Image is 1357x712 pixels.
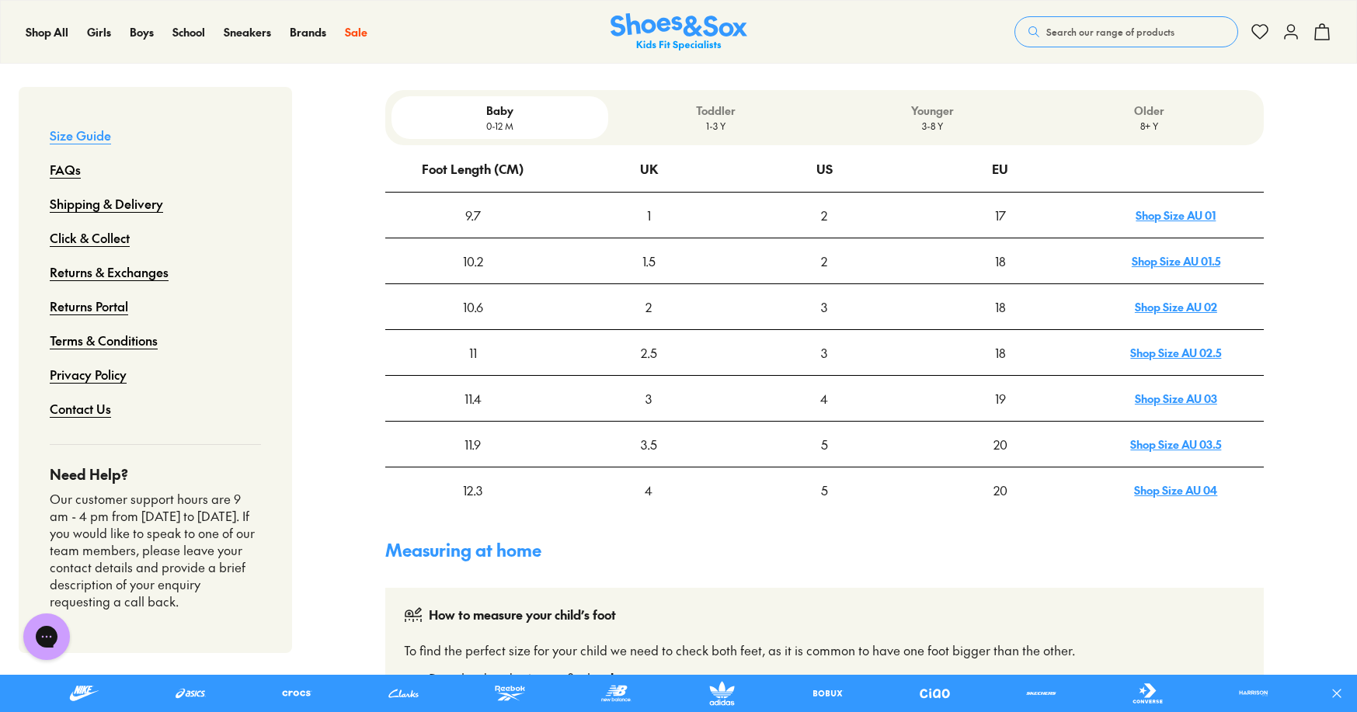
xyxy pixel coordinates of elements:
div: UK [640,147,658,190]
div: 2 [737,193,911,237]
div: 1 [562,193,736,237]
a: Shop Size AU 02 [1135,299,1217,314]
div: 3 [562,377,736,420]
div: 3 [737,331,911,374]
div: 17 [913,193,1087,237]
div: 5 [737,468,911,512]
div: 10.6 [386,285,560,328]
div: How to measure your child’s foot [429,606,616,625]
a: Shoes & Sox [611,13,747,51]
h4: Measuring at home [385,537,1264,563]
p: Toddler [614,102,819,119]
div: 4 [562,468,736,512]
p: 8+ Y [1047,119,1251,133]
a: Returns & Exchanges [50,255,169,289]
a: Terms & Conditions [50,323,158,357]
a: here [611,669,636,686]
p: 1-3 Y [614,119,819,133]
a: FAQs [50,152,81,186]
a: Click & Collect [50,221,130,255]
img: SNS_Logo_Responsive.svg [611,13,747,51]
div: Foot Length (CM) [422,147,524,190]
a: Shop Size AU 03 [1135,391,1217,406]
iframe: Gorgias live chat messenger [16,608,78,665]
div: 11.4 [386,377,560,420]
a: Size Guide [50,118,111,152]
div: 12.3 [386,468,560,512]
a: Boys [130,24,154,40]
a: Privacy Policy [50,357,127,391]
div: 10.2 [386,239,560,283]
p: Older [1047,102,1251,119]
p: To find the perfect size for your child we need to check both feet, as it is common to have one f... [404,637,1245,662]
div: US [816,147,833,190]
a: Sale [345,24,367,40]
div: 2.5 [562,331,736,374]
span: Search our range of products [1046,25,1174,39]
div: 11.9 [386,422,560,466]
div: 2 [562,285,736,328]
p: Baby [398,102,602,119]
div: 20 [913,468,1087,512]
a: Girls [87,24,111,40]
a: Sneakers [224,24,271,40]
a: Shop Size AU 03.5 [1130,436,1221,452]
div: 3 [737,285,911,328]
div: 3.5 [562,422,736,466]
button: Search our range of products [1014,16,1238,47]
div: 2 [737,239,911,283]
li: Download and print our fit chart [429,669,1245,687]
a: Returns Portal [50,289,128,323]
a: Shop Size AU 01.5 [1132,253,1220,269]
a: Shop Size AU 01 [1136,207,1216,223]
a: Brands [290,24,326,40]
p: Younger [830,102,1035,119]
div: 4 [737,377,911,420]
p: 3-8 Y [830,119,1035,133]
div: 9.7 [386,193,560,237]
a: Contact Us [50,391,111,425]
div: 18 [913,285,1087,328]
div: 20 [913,422,1087,466]
div: EU [992,147,1008,190]
p: 0-12 M [398,119,602,133]
p: Our customer support hours are 9 am - 4 pm from [DATE] to [DATE]. If you would like to speak to o... [50,491,261,610]
a: School [172,24,205,40]
a: Shipping & Delivery [50,186,163,221]
div: 18 [913,239,1087,283]
div: 1.5 [562,239,736,283]
h4: Need Help? [50,464,261,485]
div: 19 [913,377,1087,420]
div: 5 [737,422,911,466]
a: Shop Size AU 04 [1134,482,1217,498]
a: Shop Size AU 02.5 [1130,345,1221,360]
div: 18 [913,331,1087,374]
a: Shop All [26,24,68,40]
div: 11 [386,331,560,374]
